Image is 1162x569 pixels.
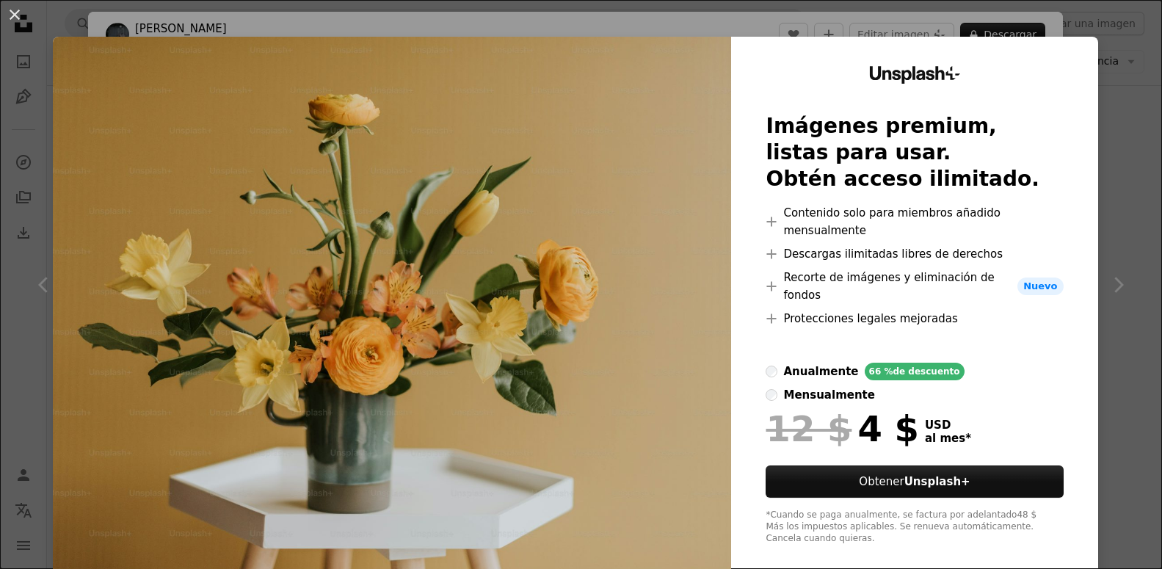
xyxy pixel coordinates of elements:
input: anualmente66 %de descuento [766,366,777,377]
span: al mes * [925,432,971,445]
h2: Imágenes premium, listas para usar. Obtén acceso ilimitado. [766,113,1063,192]
strong: Unsplash+ [904,475,970,488]
div: 4 $ [766,410,918,448]
li: Contenido solo para miembros añadido mensualmente [766,204,1063,239]
div: 66 % de descuento [865,363,965,380]
button: ObtenerUnsplash+ [766,465,1063,498]
span: Nuevo [1017,278,1063,295]
li: Descargas ilimitadas libres de derechos [766,245,1063,263]
div: mensualmente [783,386,874,404]
li: Protecciones legales mejoradas [766,310,1063,327]
input: mensualmente [766,389,777,401]
div: anualmente [783,363,858,380]
div: *Cuando se paga anualmente, se factura por adelantado 48 $ Más los impuestos aplicables. Se renue... [766,510,1063,545]
span: 12 $ [766,410,851,448]
li: Recorte de imágenes y eliminación de fondos [766,269,1063,304]
span: USD [925,418,971,432]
